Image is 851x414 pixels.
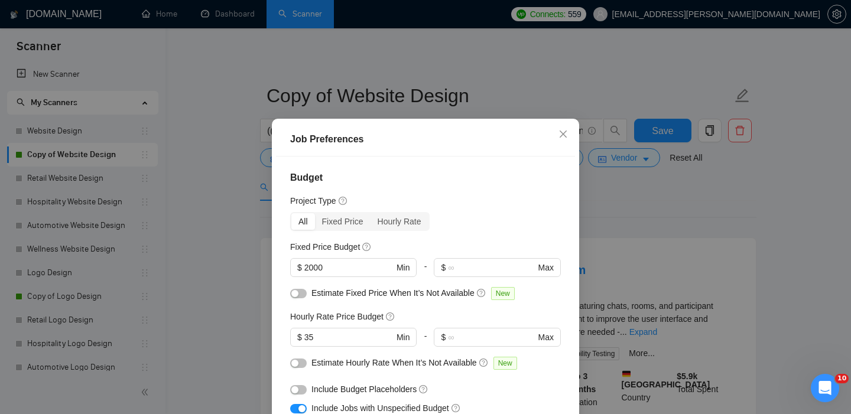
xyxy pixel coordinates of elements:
[419,384,428,393] span: question-circle
[297,331,302,344] span: $
[448,331,535,344] input: ∞
[371,213,428,230] div: Hourly Rate
[835,374,849,383] span: 10
[538,331,554,344] span: Max
[441,261,446,274] span: $
[311,403,449,413] span: Include Jobs with Unspecified Budget
[452,403,461,412] span: question-circle
[493,357,517,370] span: New
[441,331,446,344] span: $
[362,242,372,251] span: question-circle
[479,357,489,367] span: question-circle
[397,261,410,274] span: Min
[311,358,477,367] span: Estimate Hourly Rate When It’s Not Available
[538,261,554,274] span: Max
[297,261,302,274] span: $
[290,194,336,207] h5: Project Type
[448,261,535,274] input: ∞
[290,132,561,146] div: Job Preferences
[397,331,410,344] span: Min
[311,384,417,394] span: Include Budget Placeholders
[558,129,568,139] span: close
[291,213,315,230] div: All
[290,310,384,323] h5: Hourly Rate Price Budget
[315,213,371,230] div: Fixed Price
[339,195,348,205] span: question-circle
[290,240,360,253] h5: Fixed Price Budget
[386,311,395,321] span: question-circle
[290,171,561,185] h4: Budget
[311,288,475,298] span: Estimate Fixed Price When It’s Not Available
[547,119,579,151] button: Close
[811,374,839,402] iframe: Intercom live chat
[417,328,434,356] div: -
[417,258,434,286] div: -
[477,288,486,297] span: question-circle
[304,331,394,344] input: 0
[491,287,515,300] span: New
[304,261,394,274] input: 0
